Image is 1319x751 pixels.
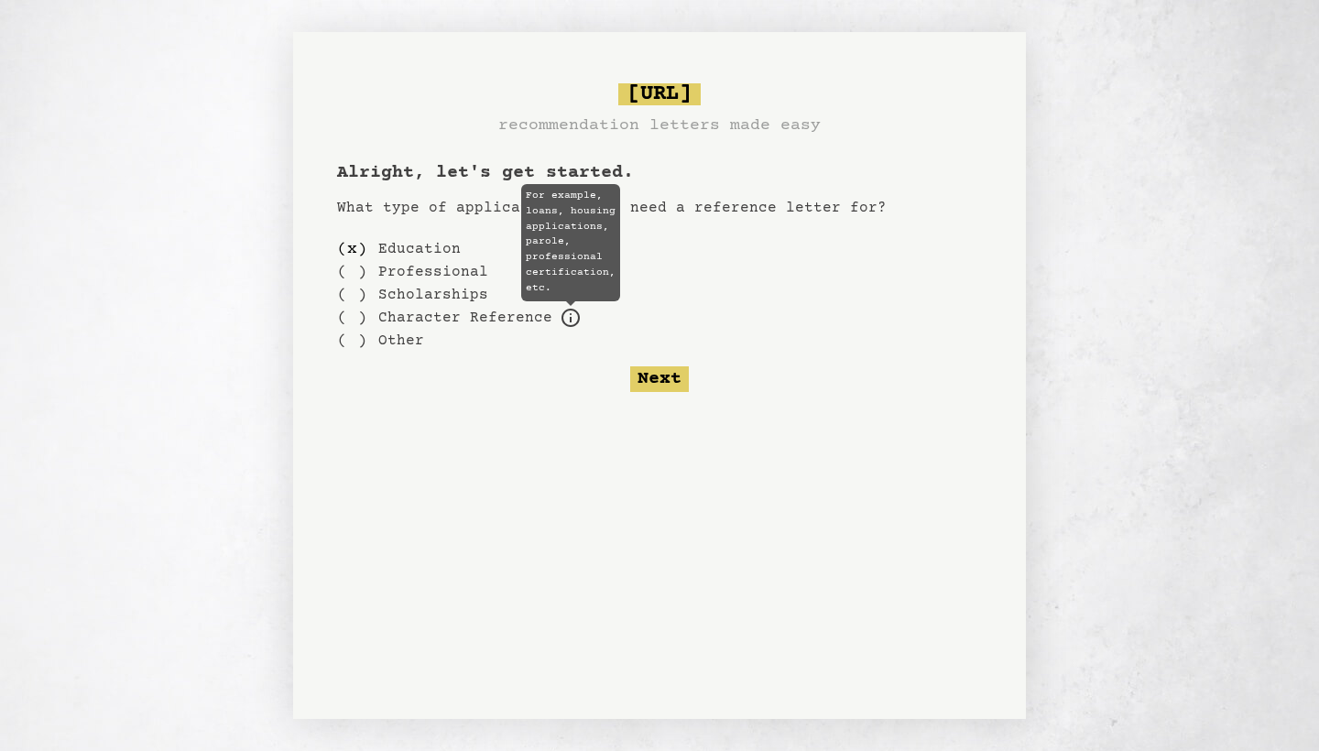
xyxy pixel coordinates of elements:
div: ( ) [337,329,367,352]
label: Professional [378,261,488,283]
div: ( ) [337,260,367,283]
span: For example, loans, housing applications, parole, professional certification, etc. [521,184,620,301]
label: Other [378,330,424,352]
div: ( ) [337,283,367,306]
label: For example, loans, housing applications, parole, professional certification, etc. [378,307,552,329]
button: Next [630,366,689,392]
h3: recommendation letters made easy [498,113,821,138]
label: Scholarships [378,284,488,306]
div: ( ) [337,306,367,329]
label: Education [378,238,461,260]
h1: Alright, let's get started. [337,160,982,186]
div: ( x ) [337,237,367,260]
p: What type of application do you need a reference letter for? [337,197,982,219]
span: [URL] [618,83,701,105]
